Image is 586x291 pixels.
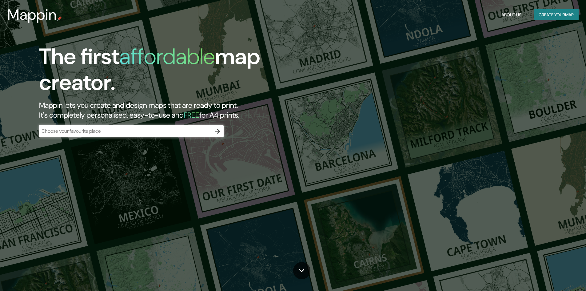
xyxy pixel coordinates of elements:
img: mappin-pin [57,16,62,21]
h5: FREE [184,110,199,120]
h2: Mappin lets you create and design maps that are ready to print. It's completely personalised, eas... [39,100,332,120]
h3: Mappin [7,6,57,23]
h1: affordable [119,42,215,71]
h1: The first map creator. [39,44,332,100]
input: Choose your favourite place [39,127,211,135]
button: Create yourmap [534,9,579,21]
button: About Us [499,9,524,21]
